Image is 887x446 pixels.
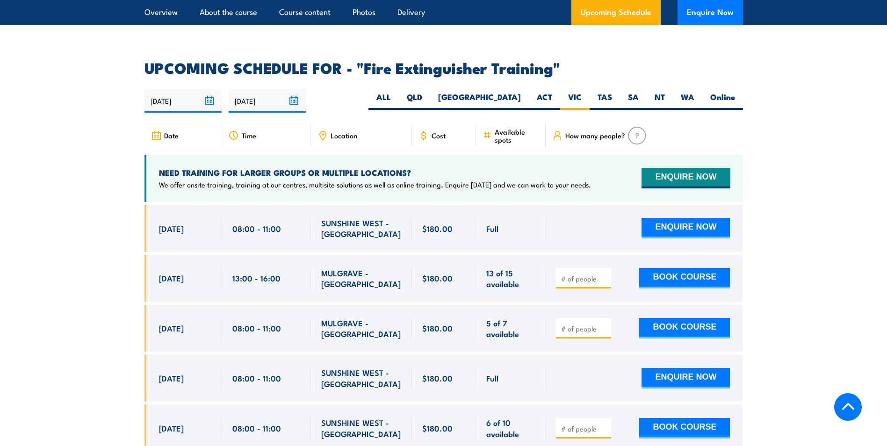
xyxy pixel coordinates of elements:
label: SA [620,92,647,110]
h4: NEED TRAINING FOR LARGER GROUPS OR MULTIPLE LOCATIONS? [159,167,591,178]
p: We offer onsite training, training at our centres, multisite solutions as well as online training... [159,180,591,189]
input: # of people [561,324,608,333]
label: [GEOGRAPHIC_DATA] [430,92,529,110]
label: ALL [368,92,399,110]
button: ENQUIRE NOW [642,218,730,238]
span: 08:00 - 11:00 [232,223,281,234]
span: Full [486,373,498,383]
input: To date [229,89,306,113]
span: 08:00 - 11:00 [232,423,281,433]
span: Available spots [495,128,539,144]
span: $180.00 [422,273,453,283]
label: VIC [560,92,590,110]
span: 08:00 - 11:00 [232,323,281,333]
span: [DATE] [159,323,184,333]
span: SUNSHINE WEST - [GEOGRAPHIC_DATA] [321,367,402,389]
button: BOOK COURSE [639,418,730,439]
label: Online [702,92,743,110]
button: BOOK COURSE [639,268,730,288]
span: SUNSHINE WEST - [GEOGRAPHIC_DATA] [321,217,402,239]
span: 13 of 15 available [486,267,535,289]
span: How many people? [565,131,625,139]
label: NT [647,92,673,110]
label: TAS [590,92,620,110]
button: ENQUIRE NOW [642,368,730,388]
span: [DATE] [159,423,184,433]
span: [DATE] [159,273,184,283]
span: [DATE] [159,223,184,234]
span: [DATE] [159,373,184,383]
span: Cost [432,131,446,139]
input: # of people [561,424,608,433]
span: Full [486,223,498,234]
span: $180.00 [422,223,453,234]
button: BOOK COURSE [639,318,730,338]
span: Date [164,131,179,139]
span: SUNSHINE WEST - [GEOGRAPHIC_DATA] [321,417,402,439]
label: WA [673,92,702,110]
input: # of people [561,274,608,283]
input: From date [144,89,222,113]
label: ACT [529,92,560,110]
span: $180.00 [422,373,453,383]
button: ENQUIRE NOW [642,168,730,188]
span: 08:00 - 11:00 [232,373,281,383]
span: 13:00 - 16:00 [232,273,281,283]
span: $180.00 [422,323,453,333]
span: Location [331,131,357,139]
h2: UPCOMING SCHEDULE FOR - "Fire Extinguisher Training" [144,61,743,74]
span: $180.00 [422,423,453,433]
label: QLD [399,92,430,110]
span: MULGRAVE - [GEOGRAPHIC_DATA] [321,267,402,289]
span: 6 of 10 available [486,417,535,439]
span: Time [242,131,256,139]
span: 5 of 7 available [486,317,535,339]
span: MULGRAVE - [GEOGRAPHIC_DATA] [321,317,402,339]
